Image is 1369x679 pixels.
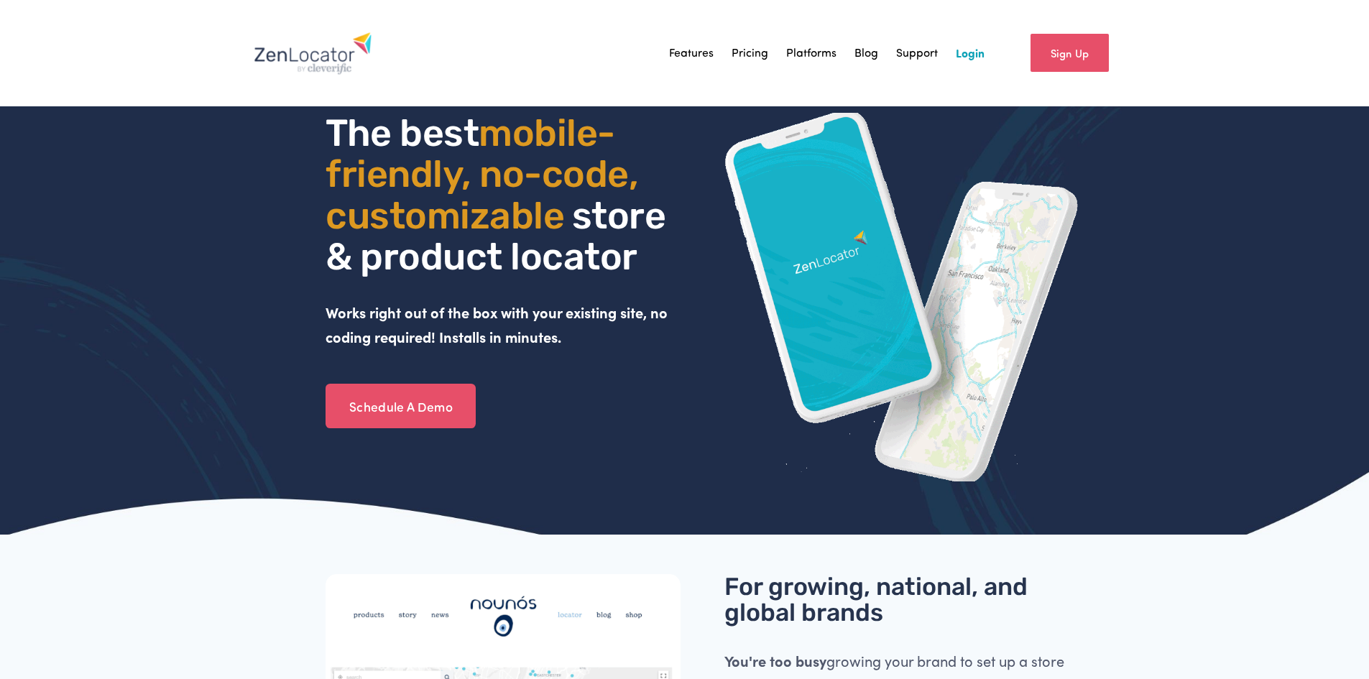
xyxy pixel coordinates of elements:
[1031,34,1109,72] a: Sign Up
[724,572,1033,627] span: For growing, national, and global brands
[724,651,826,670] strong: You're too busy
[854,42,878,64] a: Blog
[896,42,938,64] a: Support
[669,42,714,64] a: Features
[326,384,476,428] a: Schedule A Demo
[326,111,479,155] span: The best
[326,302,671,346] strong: Works right out of the box with your existing site, no coding required! Installs in minutes.
[956,42,985,64] a: Login
[254,32,372,75] img: Zenlocator
[326,111,646,237] span: mobile- friendly, no-code, customizable
[732,42,768,64] a: Pricing
[786,42,836,64] a: Platforms
[724,113,1079,481] img: ZenLocator phone mockup gif
[326,193,673,279] span: store & product locator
